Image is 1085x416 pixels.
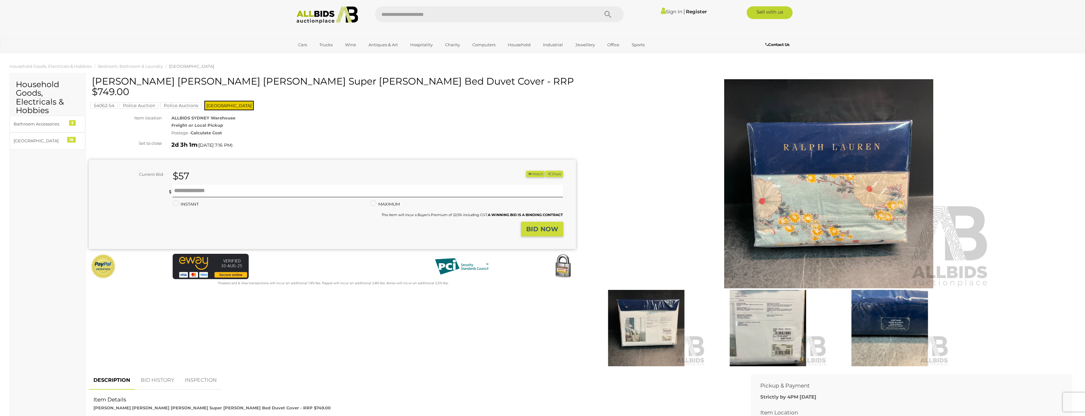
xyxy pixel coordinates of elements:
[709,290,827,366] img: RALPH LAUREN Cassie Anitra Super King Bed Duvet Cover - RRP $749.00
[93,397,737,403] h2: Item Details
[84,114,167,122] div: Item location
[765,41,791,48] a: Contact Us
[119,102,159,109] mark: Police Auction
[191,130,222,135] strong: Calculate Cost
[441,40,464,50] a: Charity
[747,6,793,19] a: Sell with us
[341,40,360,50] a: Wine
[173,254,249,279] img: eWAY Payment Gateway
[14,137,66,144] div: [GEOGRAPHIC_DATA]
[199,142,231,148] span: [DATE] 7:16 PM
[546,171,563,177] button: Share
[315,40,337,50] a: Trucks
[526,225,558,233] strong: BID NOW
[171,123,223,128] strong: Freight or Local Pickup
[180,371,221,390] a: INSPECTION
[294,40,311,50] a: Cars
[406,40,437,50] a: Hospitality
[136,371,179,390] a: BID HISTORY
[628,40,649,50] a: Sports
[10,132,85,149] a: [GEOGRAPHIC_DATA] 16
[521,222,563,237] button: BID NOW
[683,8,685,15] span: |
[667,79,991,288] img: RALPH LAUREN Cassie Anitra Super King Bed Duvet Cover - RRP $749.00
[760,383,1053,389] h2: Pickup & Payment
[89,171,168,178] div: Current Bid
[90,103,118,108] a: 54062-54
[381,213,563,217] small: This Item will incur a Buyer's Premium of 22.5% including GST.
[90,102,118,109] mark: 54062-54
[160,103,202,108] a: Police Auctions
[293,6,362,24] img: Allbids.com.au
[171,115,235,120] strong: ALLBIDS SYDNEY Warehouse
[119,103,159,108] a: Police Auction
[539,40,567,50] a: Industrial
[98,64,163,69] a: Bedroom, Bathroom & Laundry
[468,40,500,50] a: Computers
[14,120,66,128] div: Bathroom Accessories
[197,143,233,148] span: ( )
[171,141,197,148] strong: 2d 3h 1m
[504,40,535,50] a: Household
[526,171,545,177] button: Watch
[760,410,1053,416] h2: Item Location
[294,50,347,61] a: [GEOGRAPHIC_DATA]
[603,40,623,50] a: Office
[587,290,705,366] img: RALPH LAUREN Cassie Anitra Super King Bed Duvet Cover - RRP $749.00
[218,281,449,285] small: Mastercard & Visa transactions will incur an additional 1.9% fee. Paypal will incur an additional...
[686,9,707,15] a: Register
[90,254,116,279] img: Official PayPal Seal
[10,64,92,69] a: Household Goods, Electricals & Hobbies
[488,213,563,217] b: A WINNING BID IS A BINDING CONTRACT
[169,64,214,69] a: [GEOGRAPHIC_DATA]
[830,290,949,366] img: RALPH LAUREN Cassie Anitra Super King Bed Duvet Cover - RRP $749.00
[93,405,331,410] strong: [PERSON_NAME] [PERSON_NAME] [PERSON_NAME] Super [PERSON_NAME] Bed Duvet Cover - RRP $749.00
[550,254,576,279] img: Secured by Rapid SSL
[173,170,189,182] strong: $57
[69,120,76,126] div: 5
[760,394,816,400] b: Strictly by 4PM [DATE]
[765,42,789,47] b: Contact Us
[526,171,545,177] li: Watch this item
[16,80,79,115] h2: Household Goods, Electricals & Hobbies
[89,371,135,390] a: DESCRIPTION
[204,101,254,110] span: [GEOGRAPHIC_DATA]
[160,102,202,109] mark: Police Auctions
[571,40,599,50] a: Jewellery
[364,40,402,50] a: Antiques & Art
[171,129,576,137] div: Postage -
[84,140,167,147] div: Set to close
[10,116,85,132] a: Bathroom Accessories 5
[67,137,76,143] div: 16
[430,254,493,279] img: PCI DSS compliant
[173,201,199,208] label: INSTANT
[370,201,400,208] label: MAXIMUM
[661,9,682,15] a: Sign In
[92,76,574,97] h1: [PERSON_NAME] [PERSON_NAME] [PERSON_NAME] Super [PERSON_NAME] Bed Duvet Cover - RRP $749.00
[592,6,624,22] button: Search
